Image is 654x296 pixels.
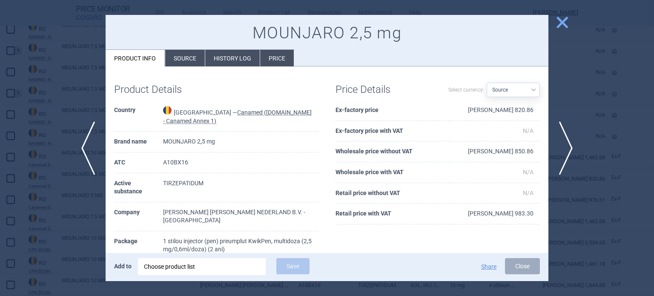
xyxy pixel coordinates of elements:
button: Close [505,258,540,274]
td: MOUNJARO 2,5 mg [163,132,318,152]
th: Wholesale price without VAT [336,141,449,162]
h1: MOUNJARO 2,5 mg [114,23,540,43]
td: [PERSON_NAME] [PERSON_NAME] NEDERLAND B.V. - [GEOGRAPHIC_DATA] [163,202,318,231]
div: Choose product list [138,258,266,275]
li: Source [165,50,205,66]
label: Select currency: [448,83,484,97]
th: Country [114,100,163,132]
td: [GEOGRAPHIC_DATA] — [163,100,318,132]
span: N/A [523,127,534,134]
td: TIRZEPATIDUM [163,173,318,202]
th: Active substance [114,173,163,202]
th: Retail price without VAT [336,183,449,204]
abbr: Canamed (Legislatie.just.ro - Canamed Annex 1) — List of maximum prices for domestic purposes. Un... [163,109,312,124]
button: Share [481,264,496,270]
h1: Price Details [336,83,438,96]
h1: Product Details [114,83,216,96]
th: Wholesale price with VAT [336,162,449,183]
li: Product info [106,50,165,66]
button: Save [276,258,310,274]
li: History log [205,50,260,66]
th: Ex-factory price [336,100,449,121]
td: [PERSON_NAME] 820.86 [449,100,540,121]
div: Choose product list [144,258,260,275]
td: A10BX16 [163,152,318,173]
th: ATC [114,152,163,173]
span: N/A [523,190,534,196]
th: Package [114,231,163,260]
li: Price [260,50,294,66]
td: [PERSON_NAME] 983.30 [449,204,540,224]
th: Company [114,202,163,231]
td: 1 stilou injector (pen) preumplut KwikPen, multidoza (2,5 mg/0,6ml/doza) (2 ani) [163,231,318,260]
img: Romania [163,106,172,115]
td: [PERSON_NAME] 850.86 [449,141,540,162]
span: N/A [523,169,534,175]
th: Ex-factory price with VAT [336,121,449,142]
p: Add to [114,258,132,274]
th: Retail price with VAT [336,204,449,224]
th: Brand name [114,132,163,152]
